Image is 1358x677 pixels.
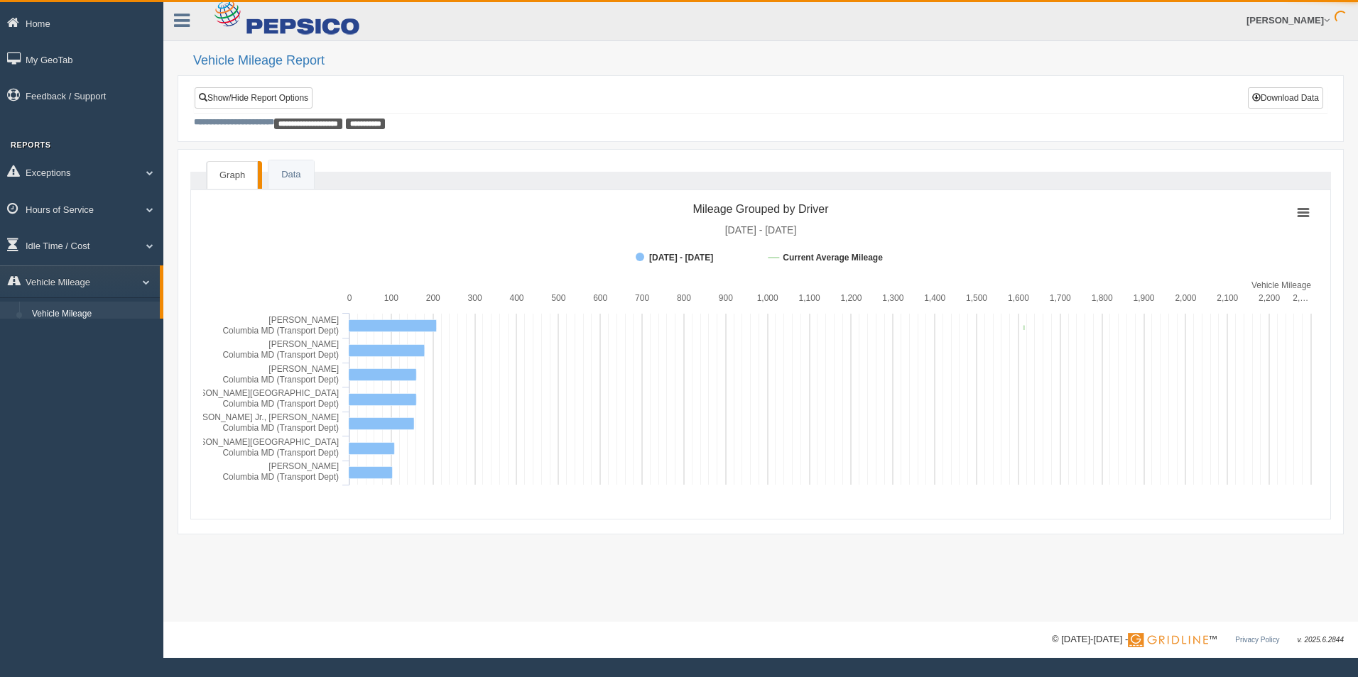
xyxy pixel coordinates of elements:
[193,54,1344,68] h2: Vehicle Mileage Report
[882,293,903,303] text: 1,300
[924,293,945,303] text: 1,400
[1251,280,1311,290] tspan: Vehicle Mileage
[1298,636,1344,644] span: v. 2025.6.2844
[268,364,339,374] tspan: [PERSON_NAME]
[1259,293,1280,303] text: 2,200
[222,423,339,433] tspan: Columbia MD (Transport Dept)
[509,293,523,303] text: 400
[222,472,339,482] tspan: Columbia MD (Transport Dept)
[1052,632,1344,647] div: © [DATE]-[DATE] - ™
[1092,293,1113,303] text: 1,800
[222,326,339,336] tspan: Columbia MD (Transport Dept)
[1134,293,1155,303] text: 1,900
[468,293,482,303] text: 300
[1293,293,1308,303] tspan: 2,…
[1128,633,1208,647] img: Gridline
[1235,636,1279,644] a: Privacy Policy
[1248,87,1323,109] button: Download Data
[1175,293,1196,303] text: 2,000
[222,375,339,385] tspan: Columbia MD (Transport Dept)
[268,160,313,189] a: Data
[799,293,820,303] text: 1,100
[268,461,339,471] tspan: [PERSON_NAME]
[783,253,883,263] tspan: Current Average Mileage
[1050,293,1071,303] text: 1,700
[26,302,160,327] a: Vehicle Mileage
[222,399,339,409] tspan: Columbia MD (Transport Dept)
[1217,293,1238,303] text: 2,100
[635,293,649,303] text: 700
[268,315,339,325] tspan: [PERSON_NAME]
[180,437,339,447] tspan: [PERSON_NAME][GEOGRAPHIC_DATA]
[1008,293,1029,303] text: 1,600
[966,293,987,303] text: 1,500
[347,293,352,303] text: 0
[677,293,691,303] text: 800
[180,388,339,398] tspan: [PERSON_NAME][GEOGRAPHIC_DATA]
[649,253,713,263] tspan: [DATE] - [DATE]
[207,161,258,189] a: Graph
[426,293,440,303] text: 200
[757,293,778,303] text: 1,000
[222,350,339,360] tspan: Columbia MD (Transport Dept)
[384,293,398,303] text: 100
[195,87,313,109] a: Show/Hide Report Options
[551,293,565,303] text: 500
[268,339,339,349] tspan: [PERSON_NAME]
[222,448,339,458] tspan: Columbia MD (Transport Dept)
[725,224,797,236] tspan: [DATE] - [DATE]
[183,412,339,422] tspan: [PERSON_NAME] Jr., [PERSON_NAME]
[840,293,862,303] text: 1,200
[593,293,607,303] text: 600
[719,293,733,303] text: 900
[692,203,829,215] tspan: Mileage Grouped by Driver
